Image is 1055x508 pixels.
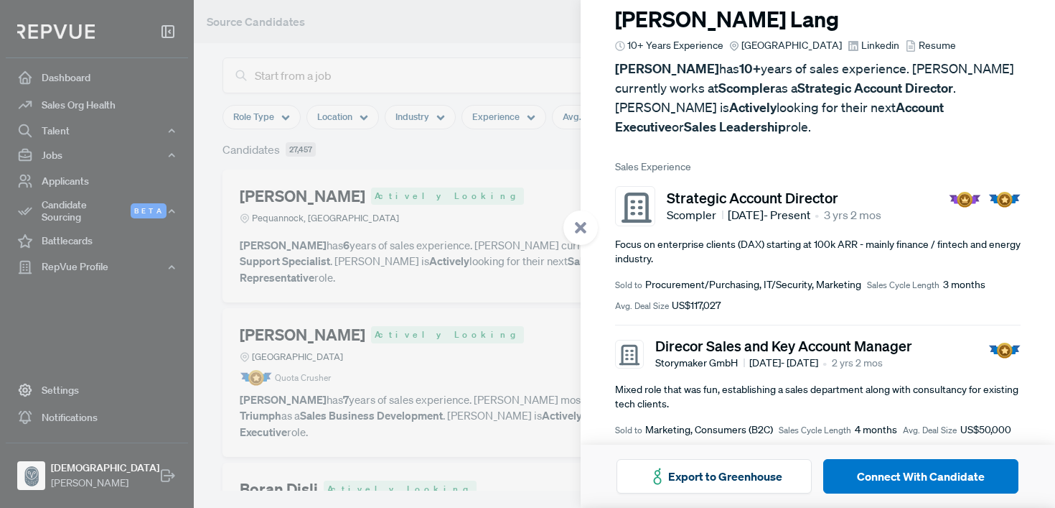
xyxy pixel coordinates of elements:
span: Linkedin [861,38,899,53]
span: Marketing, Consumers (B2C) [645,422,773,438]
strong: Strategic Account Director [797,80,953,96]
span: 2 yrs 2 mos [832,356,883,371]
strong: Scompler [718,80,775,96]
span: Sold to [615,279,642,292]
p: Focus on enterprise clients (DAX) starting at 100k ARR - mainly finance / fintech and energy indu... [615,238,1021,266]
strong: Actively [729,99,777,116]
button: Connect With Candidate [823,459,1018,494]
span: Scompler [667,206,723,223]
span: Resume [919,38,956,53]
img: Quota Badge [988,343,1021,359]
h5: Direcor Sales and Key Account Manager [655,337,912,354]
span: Storymaker GmbH [655,356,745,371]
span: Sold to [615,424,642,437]
p: has years of sales experience. [PERSON_NAME] currently works at as a . [PERSON_NAME] is looking f... [615,59,1021,137]
span: 3 months [943,277,985,292]
a: Linkedin [848,38,899,53]
span: Sales Cycle Length [867,279,939,292]
span: US$117,027 [672,298,721,313]
span: Avg. Deal Size [615,300,669,313]
span: Sales Cycle Length [779,424,851,437]
span: 4 months [855,422,897,438]
span: [DATE] - [DATE] [749,356,818,371]
strong: [PERSON_NAME] [615,60,719,77]
article: • [815,206,819,223]
span: Sales Experience [615,160,1021,175]
span: US$50,000 [960,422,1011,438]
span: Avg. Deal Size [903,424,957,437]
h5: Strategic Account Director [667,189,881,206]
h3: [PERSON_NAME] Lang [615,6,1021,32]
img: President Badge [949,192,981,208]
strong: 10+ [739,60,761,77]
span: [DATE] - Present [728,206,810,223]
p: Mixed role that was fun, establishing a sales department along with consultancy for existing tech... [615,383,1021,411]
span: 10+ Years Experience [627,38,723,53]
span: Procurement/Purchasing, IT/Security, Marketing [645,277,861,292]
img: Quota Badge [988,192,1021,208]
span: [GEOGRAPHIC_DATA] [741,38,842,53]
article: • [822,354,827,371]
span: 3 yrs 2 mos [824,206,881,223]
a: Resume [905,38,956,53]
strong: Sales Leadership [684,119,786,135]
button: Export to Greenhouse [616,459,812,494]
